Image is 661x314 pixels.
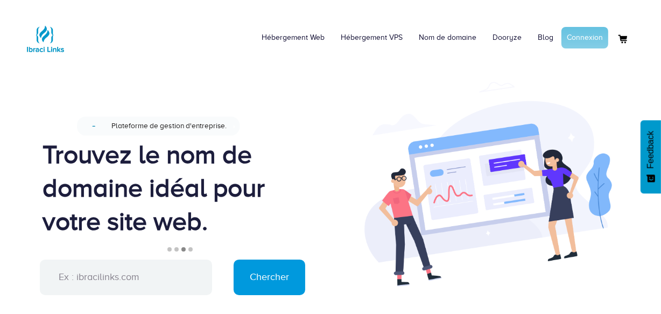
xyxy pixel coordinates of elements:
[561,27,608,48] a: Connexion
[92,126,95,127] span: Nouveau
[24,17,67,60] img: Logo Ibraci Links
[411,22,484,54] a: Nom de domaine
[254,22,333,54] a: Hébergement Web
[484,22,530,54] a: Dooryze
[43,138,314,238] div: Trouvez le nom de domaine idéal pour votre site web.
[40,260,212,295] input: Ex : ibracilinks.com
[77,114,280,138] a: NouveauPlateforme de gestion d'entreprise.
[641,120,661,193] button: Feedback - Afficher l’enquête
[646,131,656,169] span: Feedback
[234,260,305,295] input: Chercher
[333,22,411,54] a: Hébergement VPS
[24,8,67,60] a: Logo Ibraci Links
[530,22,561,54] a: Blog
[111,122,227,130] span: Plateforme de gestion d'entreprise.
